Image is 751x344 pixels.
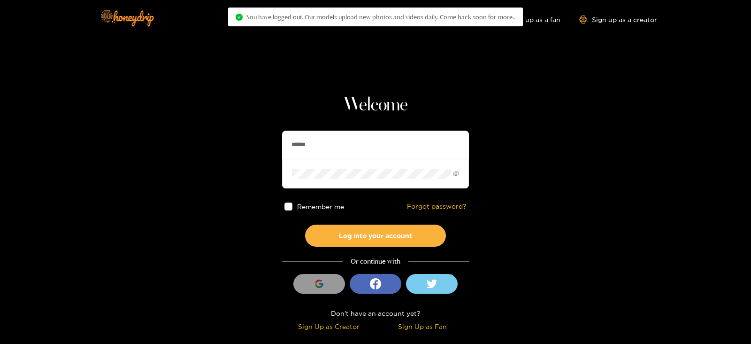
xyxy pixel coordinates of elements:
a: Forgot password? [407,203,467,211]
div: Or continue with [282,256,469,267]
span: Remember me [297,203,344,210]
a: Sign up as a creator [579,16,657,23]
div: Sign Up as Fan [378,321,467,332]
a: Sign up as a fan [496,16,560,23]
h1: Welcome [282,94,469,117]
div: Sign Up as Creator [284,321,373,332]
span: eye-invisible [453,171,459,177]
button: Log into your account [305,225,446,247]
span: check-circle [236,14,243,21]
span: You have logged out. Our models upload new photos and videos daily. Come back soon for more.. [246,13,515,21]
div: Don't have an account yet? [282,308,469,319]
